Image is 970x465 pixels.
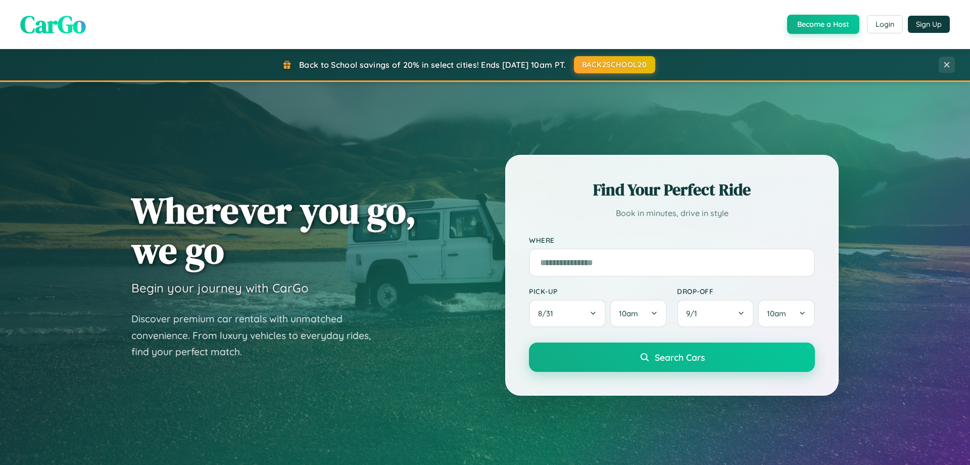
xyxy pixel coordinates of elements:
span: 10am [767,309,786,318]
h3: Begin your journey with CarGo [131,280,309,295]
label: Where [529,236,815,244]
button: BACK2SCHOOL20 [574,56,655,73]
button: Become a Host [787,15,859,34]
label: Drop-off [677,287,815,295]
p: Discover premium car rentals with unmatched convenience. From luxury vehicles to everyday rides, ... [131,311,384,360]
h2: Find Your Perfect Ride [529,179,815,201]
button: 10am [610,300,667,327]
span: 10am [619,309,638,318]
label: Pick-up [529,287,667,295]
span: Search Cars [655,352,705,363]
p: Book in minutes, drive in style [529,206,815,221]
h1: Wherever you go, we go [131,190,416,270]
button: 8/31 [529,300,606,327]
button: Sign Up [908,16,950,33]
span: 9 / 1 [686,309,702,318]
span: 8 / 31 [538,309,558,318]
button: Login [867,15,903,33]
button: 10am [758,300,815,327]
span: CarGo [20,8,86,41]
button: Search Cars [529,343,815,372]
span: Back to School savings of 20% in select cities! Ends [DATE] 10am PT. [299,60,566,70]
button: 9/1 [677,300,754,327]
